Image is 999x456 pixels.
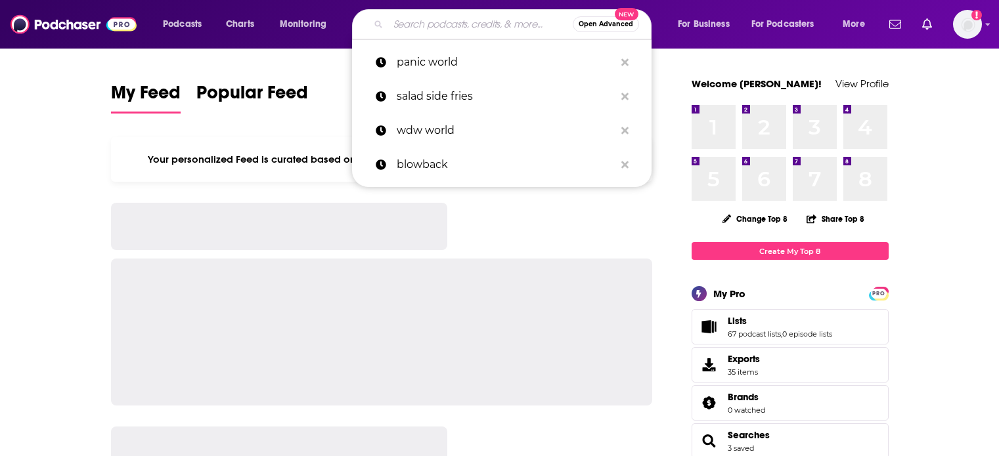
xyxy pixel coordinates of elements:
input: Search podcasts, credits, & more... [388,14,573,35]
a: Show notifications dropdown [884,13,906,35]
div: Your personalized Feed is curated based on the Podcasts, Creators, Users, and Lists that you Follow. [111,137,653,182]
a: blowback [352,148,652,182]
span: Logged in as NickG [953,10,982,39]
button: open menu [743,14,833,35]
span: 35 items [728,367,760,377]
span: Brands [692,385,889,421]
a: Lists [728,315,832,327]
a: 0 watched [728,405,765,415]
p: wdw world [397,114,615,148]
img: User Profile [953,10,982,39]
div: Search podcasts, credits, & more... [365,9,664,39]
button: Change Top 8 [715,211,796,227]
span: Brands [728,391,759,403]
a: Create My Top 8 [692,242,889,260]
a: PRO [871,288,887,298]
a: 67 podcast lists [728,329,781,339]
p: blowback [397,148,615,182]
span: New [615,8,638,20]
span: Lists [692,309,889,344]
a: My Feed [111,81,181,114]
button: Open AdvancedNew [573,16,639,32]
span: Popular Feed [196,81,308,112]
a: panic world [352,45,652,79]
span: Podcasts [163,15,202,33]
span: More [843,15,865,33]
a: Welcome [PERSON_NAME]! [692,77,822,90]
a: Lists [696,318,722,336]
svg: Add a profile image [971,10,982,20]
a: Show notifications dropdown [917,13,937,35]
img: Podchaser - Follow, Share and Rate Podcasts [11,12,137,37]
span: My Feed [111,81,181,112]
a: Popular Feed [196,81,308,114]
a: Searches [696,432,722,450]
button: open menu [833,14,881,35]
a: Exports [692,347,889,383]
a: wdw world [352,114,652,148]
span: For Podcasters [751,15,814,33]
span: , [781,329,782,339]
a: Charts [217,14,262,35]
a: 3 saved [728,444,754,453]
span: Open Advanced [579,21,633,28]
span: PRO [871,289,887,299]
a: View Profile [835,77,889,90]
span: Exports [696,356,722,374]
span: Exports [728,353,760,365]
p: salad side fries [397,79,615,114]
span: Charts [226,15,254,33]
button: Show profile menu [953,10,982,39]
a: salad side fries [352,79,652,114]
span: Monitoring [280,15,326,33]
button: open menu [669,14,746,35]
div: My Pro [713,287,745,300]
a: Brands [696,394,722,412]
a: Brands [728,391,765,403]
span: Lists [728,315,747,327]
a: 0 episode lists [782,329,832,339]
button: open menu [271,14,344,35]
a: Searches [728,429,770,441]
p: panic world [397,45,615,79]
button: Share Top 8 [806,206,865,232]
button: open menu [154,14,219,35]
span: For Business [678,15,730,33]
